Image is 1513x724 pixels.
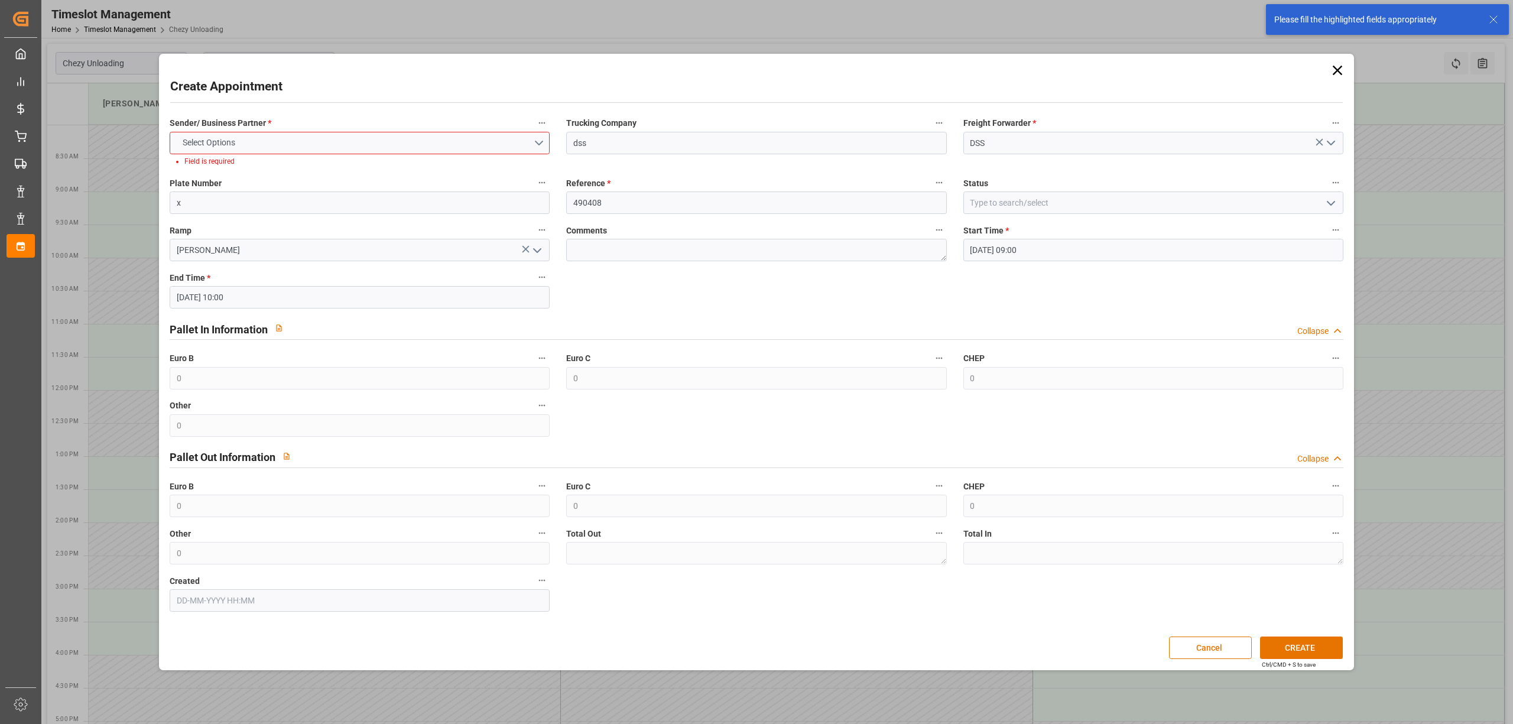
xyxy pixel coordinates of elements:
button: CHEP [1328,350,1343,366]
div: Ctrl/CMD + S to save [1262,660,1316,669]
span: End Time [170,272,210,284]
span: Freight Forwarder [963,117,1036,129]
button: Freight Forwarder * [1328,115,1343,131]
h2: Create Appointment [170,77,283,96]
button: Total In [1328,525,1343,541]
span: Other [170,528,191,540]
span: Status [963,177,988,190]
div: Collapse [1297,325,1329,337]
button: Total Out [931,525,947,541]
button: Start Time * [1328,222,1343,238]
button: Other [534,398,550,413]
span: CHEP [963,480,985,493]
span: Euro C [566,480,590,493]
button: open menu [1321,134,1339,152]
button: open menu [170,132,550,154]
button: Reference * [931,175,947,190]
span: Total Out [566,528,601,540]
span: Trucking Company [566,117,637,129]
span: Select Options [177,137,241,149]
button: Created [534,573,550,588]
button: View description [275,445,298,467]
h2: Pallet Out Information [170,449,275,465]
button: open menu [1321,194,1339,212]
button: Trucking Company [931,115,947,131]
button: Euro B [534,478,550,494]
span: Euro B [170,480,194,493]
button: Plate Number [534,175,550,190]
button: Euro C [931,350,947,366]
span: Other [170,400,191,412]
button: open menu [528,241,546,259]
input: Type to search/select [963,191,1343,214]
button: Sender/ Business Partner * [534,115,550,131]
span: Comments [566,225,607,237]
li: Field is required [184,156,540,167]
span: Ramp [170,225,191,237]
input: Type to search/select [170,239,550,261]
div: Collapse [1297,453,1329,465]
span: Sender/ Business Partner [170,117,271,129]
button: CHEP [1328,478,1343,494]
button: End Time * [534,270,550,285]
div: Please fill the highlighted fields appropriately [1274,14,1478,26]
span: CHEP [963,352,985,365]
button: View description [268,317,290,339]
span: Total In [963,528,992,540]
button: Cancel [1169,637,1252,659]
input: DD-MM-YYYY HH:MM [170,589,550,612]
button: Other [534,525,550,541]
input: DD-MM-YYYY HH:MM [170,286,550,309]
button: Euro B [534,350,550,366]
input: DD-MM-YYYY HH:MM [963,239,1343,261]
span: Start Time [963,225,1009,237]
button: Euro C [931,478,947,494]
span: Created [170,575,200,587]
button: Status [1328,175,1343,190]
span: Reference [566,177,611,190]
span: Euro C [566,352,590,365]
h2: Pallet In Information [170,322,268,337]
button: CREATE [1260,637,1343,659]
button: Comments [931,222,947,238]
span: Euro B [170,352,194,365]
span: Plate Number [170,177,222,190]
button: Ramp [534,222,550,238]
